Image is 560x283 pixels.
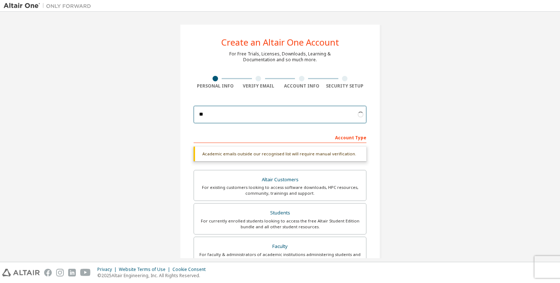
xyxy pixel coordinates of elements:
[194,147,366,161] div: Academic emails outside our recognised list will require manual verification.
[198,185,362,196] div: For existing customers looking to access software downloads, HPC resources, community, trainings ...
[119,267,172,272] div: Website Terms of Use
[4,2,95,9] img: Altair One
[2,269,40,276] img: altair_logo.svg
[80,269,91,276] img: youtube.svg
[198,218,362,230] div: For currently enrolled students looking to access the free Altair Student Edition bundle and all ...
[198,175,362,185] div: Altair Customers
[56,269,64,276] img: instagram.svg
[68,269,76,276] img: linkedin.svg
[44,269,52,276] img: facebook.svg
[194,83,237,89] div: Personal Info
[198,252,362,263] div: For faculty & administrators of academic institutions administering students and accessing softwa...
[198,241,362,252] div: Faculty
[97,267,119,272] div: Privacy
[194,131,366,143] div: Account Type
[172,267,210,272] div: Cookie Consent
[229,51,331,63] div: For Free Trials, Licenses, Downloads, Learning & Documentation and so much more.
[323,83,367,89] div: Security Setup
[97,272,210,279] p: © 2025 Altair Engineering, Inc. All Rights Reserved.
[237,83,280,89] div: Verify Email
[280,83,323,89] div: Account Info
[221,38,339,47] div: Create an Altair One Account
[198,208,362,218] div: Students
